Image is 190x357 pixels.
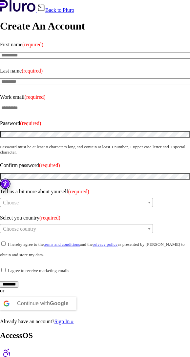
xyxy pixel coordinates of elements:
span: Choose [3,200,19,205]
span: Choose country [3,226,36,232]
div: Continue with [17,297,69,310]
span: (required) [20,120,41,126]
span: (required) [39,162,60,168]
a: privacy policy [93,242,117,247]
span: (required) [22,42,43,47]
input: I agree to receive marketing emails [1,268,6,272]
b: Google [50,301,69,306]
span: (required) [22,68,43,73]
span: (required) [25,94,46,100]
a: Back to Pluro [37,7,74,13]
a: terms and conditions [44,242,80,247]
span: (required) [68,189,89,194]
small: I agree to receive marketing emails [8,268,69,273]
img: Back icon [37,4,45,12]
span: (required) [39,215,60,220]
a: Sign In » [54,319,74,324]
input: I hereby agree to theterms and conditionsand theprivacy policyas presented by [PERSON_NAME] to ob... [1,241,6,246]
